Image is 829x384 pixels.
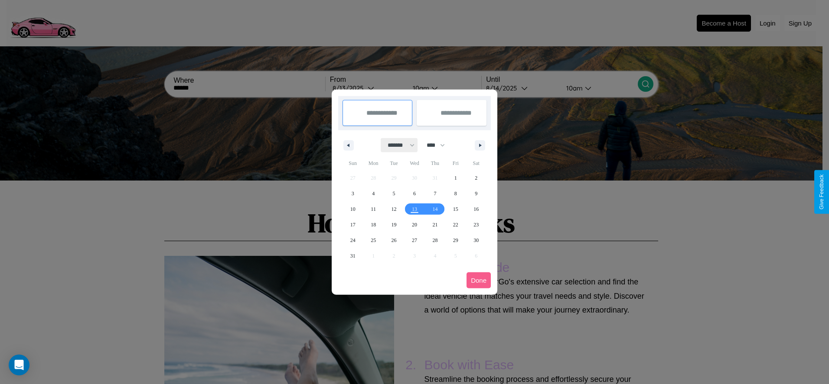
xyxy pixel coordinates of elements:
[445,217,466,232] button: 22
[392,232,397,248] span: 26
[432,201,437,217] span: 14
[393,186,395,201] span: 5
[466,170,486,186] button: 2
[425,201,445,217] button: 14
[454,170,457,186] span: 1
[466,232,486,248] button: 30
[475,186,477,201] span: 9
[413,186,416,201] span: 6
[392,201,397,217] span: 12
[412,201,417,217] span: 13
[466,186,486,201] button: 9
[475,170,477,186] span: 2
[473,217,479,232] span: 23
[466,217,486,232] button: 23
[371,201,376,217] span: 11
[350,217,356,232] span: 17
[363,217,383,232] button: 18
[473,232,479,248] span: 30
[819,174,825,210] div: Give Feedback
[350,201,356,217] span: 10
[384,232,404,248] button: 26
[9,355,29,375] div: Open Intercom Messenger
[363,186,383,201] button: 4
[445,232,466,248] button: 29
[467,272,491,288] button: Done
[371,217,376,232] span: 18
[412,232,417,248] span: 27
[343,201,363,217] button: 10
[404,156,424,170] span: Wed
[350,232,356,248] span: 24
[466,201,486,217] button: 16
[343,217,363,232] button: 17
[343,186,363,201] button: 3
[432,232,437,248] span: 28
[453,201,458,217] span: 15
[466,156,486,170] span: Sat
[445,201,466,217] button: 15
[392,217,397,232] span: 19
[343,156,363,170] span: Sun
[425,232,445,248] button: 28
[425,217,445,232] button: 21
[453,232,458,248] span: 29
[473,201,479,217] span: 16
[434,186,436,201] span: 7
[372,186,375,201] span: 4
[352,186,354,201] span: 3
[343,232,363,248] button: 24
[363,232,383,248] button: 25
[371,232,376,248] span: 25
[425,156,445,170] span: Thu
[404,217,424,232] button: 20
[384,201,404,217] button: 12
[350,248,356,264] span: 31
[412,217,417,232] span: 20
[445,186,466,201] button: 8
[404,201,424,217] button: 13
[343,248,363,264] button: 31
[425,186,445,201] button: 7
[363,201,383,217] button: 11
[453,217,458,232] span: 22
[363,156,383,170] span: Mon
[404,186,424,201] button: 6
[454,186,457,201] span: 8
[384,186,404,201] button: 5
[384,156,404,170] span: Tue
[445,156,466,170] span: Fri
[384,217,404,232] button: 19
[432,217,437,232] span: 21
[445,170,466,186] button: 1
[404,232,424,248] button: 27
